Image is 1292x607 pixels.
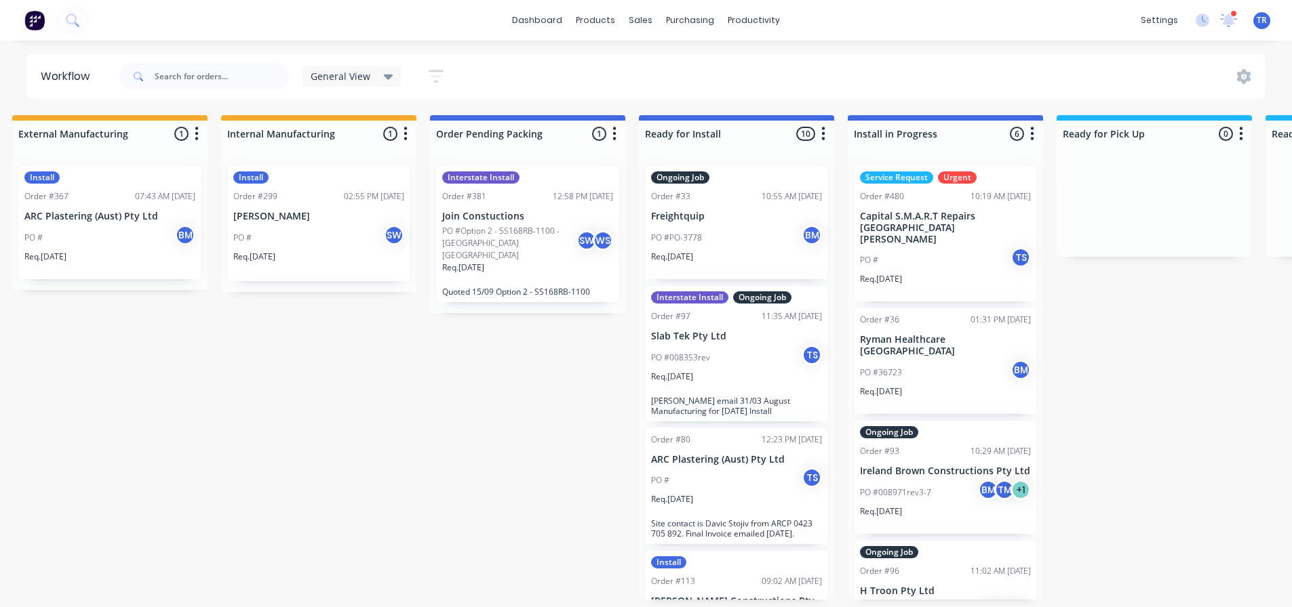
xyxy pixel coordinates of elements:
[860,171,933,184] div: Service Request
[622,10,659,30] div: sales
[651,454,822,465] p: ARC Plastering (Aust) Pty Ltd
[442,261,484,274] p: Req. [DATE]
[659,10,721,30] div: purchasing
[651,331,822,342] p: Slab Tek Pty Ltd
[651,211,822,222] p: Freightquip
[233,232,252,244] p: PO #
[938,171,977,184] div: Urgent
[437,166,619,302] div: Interstate InstallOrder #38112:58 PM [DATE]Join ConstuctionsPO #Option 2 - SS168RB-1100 - [GEOGRA...
[651,171,709,184] div: Ongoing Job
[651,434,690,446] div: Order #80
[860,314,899,326] div: Order #36
[860,385,902,398] p: Req. [DATE]
[24,232,43,244] p: PO #
[762,190,822,203] div: 10:55 AM [DATE]
[442,211,613,222] p: Join Constuctions
[311,69,370,83] span: General View
[762,434,822,446] div: 12:23 PM [DATE]
[651,352,710,364] p: PO #008353rev
[651,493,693,505] p: Req. [DATE]
[1011,360,1031,380] div: BM
[855,166,1036,301] div: Service RequestUrgentOrder #48010:19 AM [DATE]Capital S.M.A.R.T Repairs [GEOGRAPHIC_DATA][PERSON_...
[971,314,1031,326] div: 01:31 PM [DATE]
[860,426,918,438] div: Ongoing Job
[233,211,404,222] p: [PERSON_NAME]
[651,310,690,322] div: Order #97
[860,585,1031,597] p: H Troon Pty Ltd
[233,171,269,184] div: Install
[24,171,60,184] div: Install
[978,480,998,500] div: BM
[651,232,702,244] p: PO #PO-3778
[860,546,918,558] div: Ongoing Job
[175,225,195,245] div: BM
[860,445,899,457] div: Order #93
[762,310,822,322] div: 11:35 AM [DATE]
[442,225,576,261] p: PO #Option 2 - SS168RB-1100 - [GEOGRAPHIC_DATA] [GEOGRAPHIC_DATA]
[860,211,1031,245] p: Capital S.M.A.R.T Repairs [GEOGRAPHIC_DATA][PERSON_NAME]
[384,225,404,245] div: SW
[802,467,822,488] div: TS
[651,371,693,383] p: Req. [DATE]
[228,166,410,281] div: InstallOrder #29902:55 PM [DATE][PERSON_NAME]PO #SWReq.[DATE]
[24,190,68,203] div: Order #367
[860,334,1031,357] p: Ryman Healthcare [GEOGRAPHIC_DATA]
[855,308,1036,414] div: Order #3601:31 PM [DATE]Ryman Healthcare [GEOGRAPHIC_DATA]PO #36723BMReq.[DATE]
[721,10,787,30] div: productivity
[651,575,695,587] div: Order #113
[233,190,277,203] div: Order #299
[860,486,931,499] p: PO #008971rev3-7
[155,63,289,90] input: Search for orders...
[646,428,827,545] div: Order #8012:23 PM [DATE]ARC Plastering (Aust) Pty LtdPO #TSReq.[DATE]Site contact is Davic Stojiv...
[651,474,669,486] p: PO #
[442,287,613,297] p: Quoted 15/09 Option 2 - SS168RB-1100
[733,291,791,303] div: Ongoing Job
[860,565,899,577] div: Order #96
[593,230,613,251] div: WS
[1134,10,1185,30] div: settings
[860,367,902,379] p: PO #36723
[442,190,486,203] div: Order #381
[442,171,520,184] div: Interstate Install
[646,286,827,421] div: Interstate InstallOngoing JobOrder #9711:35 AM [DATE]Slab Tek Pty LtdPO #008353revTSReq.[DATE][PE...
[802,345,822,365] div: TS
[24,211,195,222] p: ARC Plastering (Aust) Pty Ltd
[576,230,597,251] div: SW
[569,10,622,30] div: products
[971,445,1031,457] div: 10:29 AM [DATE]
[651,518,822,539] p: Site contact is Davic Stojiv from ARCP 0423 705 892. Final Invoice emailed [DATE].
[24,10,45,30] img: Factory
[1011,247,1031,268] div: TS
[651,556,686,568] div: Install
[860,465,1031,477] p: Ireland Brown Constructions Pty Ltd
[651,396,822,416] p: [PERSON_NAME] email 31/03 August Manufacturing for [DATE] Install
[971,190,1031,203] div: 10:19 AM [DATE]
[233,251,275,263] p: Req. [DATE]
[553,190,613,203] div: 12:58 PM [DATE]
[860,190,904,203] div: Order #480
[1011,480,1031,500] div: + 1
[860,273,902,285] p: Req. [DATE]
[651,190,690,203] div: Order #33
[135,190,195,203] div: 07:43 AM [DATE]
[505,10,569,30] a: dashboard
[651,251,693,263] p: Req. [DATE]
[855,421,1036,534] div: Ongoing JobOrder #9310:29 AM [DATE]Ireland Brown Constructions Pty LtdPO #008971rev3-7BMTM+1Req.[...
[971,565,1031,577] div: 11:02 AM [DATE]
[762,575,822,587] div: 09:02 AM [DATE]
[651,291,728,303] div: Interstate Install
[994,480,1015,500] div: TM
[646,166,827,279] div: Ongoing JobOrder #3310:55 AM [DATE]FreightquipPO #PO-3778BMReq.[DATE]
[24,251,66,263] p: Req. [DATE]
[860,505,902,518] p: Req. [DATE]
[344,190,404,203] div: 02:55 PM [DATE]
[19,166,201,279] div: InstallOrder #36707:43 AM [DATE]ARC Plastering (Aust) Pty LtdPO #BMReq.[DATE]
[41,68,96,85] div: Workflow
[1257,14,1267,26] span: TR
[860,254,878,266] p: PO #
[802,225,822,245] div: BM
